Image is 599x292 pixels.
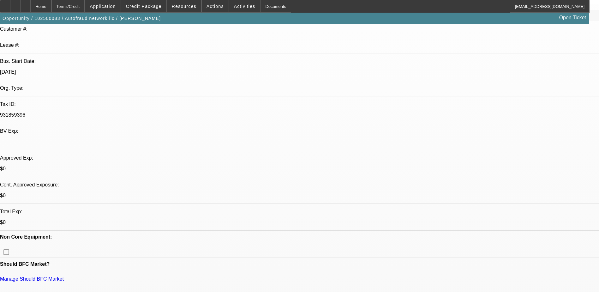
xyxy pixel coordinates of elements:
[229,0,260,12] button: Activities
[202,0,229,12] button: Actions
[3,16,161,21] span: Opportunity / 102500083 / Autofraud network llc / [PERSON_NAME]
[557,12,589,23] a: Open Ticket
[207,4,224,9] span: Actions
[85,0,120,12] button: Application
[121,0,166,12] button: Credit Package
[234,4,255,9] span: Activities
[167,0,201,12] button: Resources
[172,4,196,9] span: Resources
[90,4,116,9] span: Application
[126,4,162,9] span: Credit Package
